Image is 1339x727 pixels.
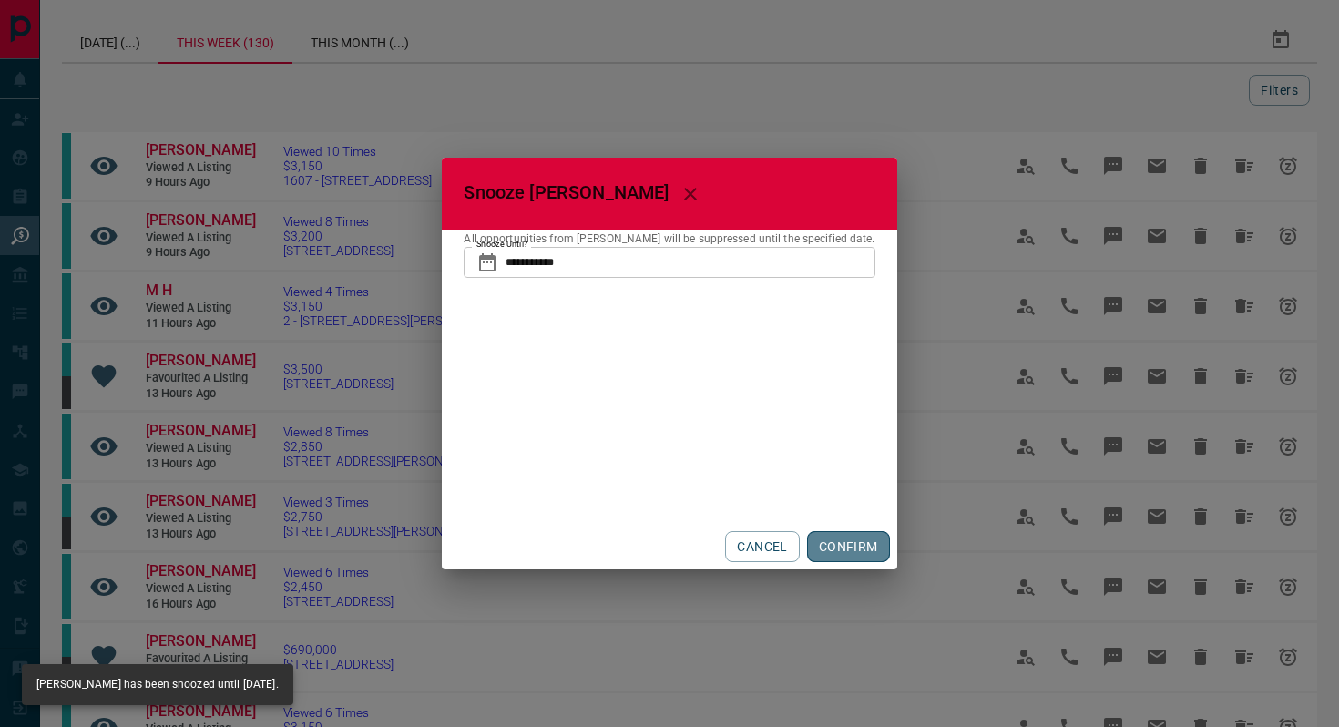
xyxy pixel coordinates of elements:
[476,239,528,251] label: Snooze Until?
[464,181,669,203] span: Snooze [PERSON_NAME]
[36,670,279,700] div: [PERSON_NAME] has been snoozed until [DATE].
[725,531,799,562] button: CANCEL
[464,230,874,247] p: All opportunities from [PERSON_NAME] will be suppressed until the specified date.
[807,531,890,562] button: CONFIRM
